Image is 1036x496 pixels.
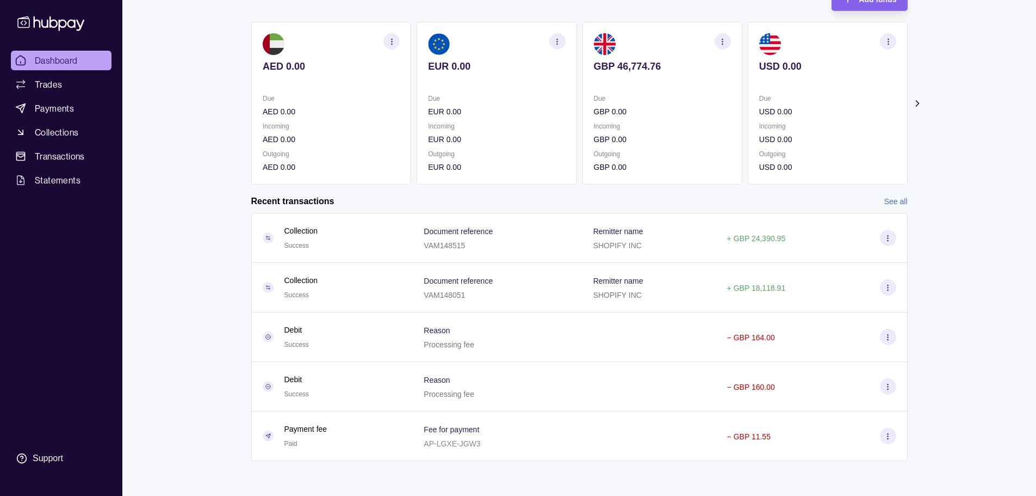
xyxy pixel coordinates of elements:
[35,102,74,115] span: Payments
[593,60,730,72] p: GBP 46,774.76
[263,133,400,145] p: AED 0.00
[428,133,565,145] p: EUR 0.00
[593,33,615,55] img: gb
[424,277,493,285] p: Document reference
[593,148,730,160] p: Outgoing
[428,93,565,105] p: Due
[428,33,450,55] img: eu
[11,99,111,118] a: Payments
[424,326,450,335] p: Reason
[424,241,465,250] p: VAM148515
[428,120,565,132] p: Incoming
[424,425,479,434] p: Fee for payment
[263,60,400,72] p: AED 0.00
[424,390,474,399] p: Processing fee
[263,120,400,132] p: Incoming
[424,340,474,349] p: Processing fee
[263,148,400,160] p: Outgoing
[428,106,565,118] p: EUR 0.00
[11,146,111,166] a: Transactions
[759,161,896,173] p: USD 0.00
[251,195,334,207] h2: Recent transactions
[759,120,896,132] p: Incoming
[11,51,111,70] a: Dashboard
[428,148,565,160] p: Outgoing
[428,60,565,72] p: EUR 0.00
[284,274,318,286] p: Collection
[284,440,297,448] span: Paid
[11,123,111,142] a: Collections
[11,447,111,470] a: Support
[263,93,400,105] p: Due
[727,333,775,342] p: − GBP 164.00
[424,227,493,236] p: Document reference
[33,452,63,464] div: Support
[424,291,465,299] p: VAM148051
[593,120,730,132] p: Incoming
[759,148,896,160] p: Outgoing
[11,170,111,190] a: Statements
[593,241,642,250] p: SHOPIFY INC
[263,33,284,55] img: ae
[284,242,309,249] span: Success
[759,93,896,105] p: Due
[727,383,775,391] p: − GBP 160.00
[35,150,85,163] span: Transactions
[593,291,642,299] p: SHOPIFY INC
[284,291,309,299] span: Success
[35,126,78,139] span: Collections
[284,225,318,237] p: Collection
[284,324,309,336] p: Debit
[593,106,730,118] p: GBP 0.00
[35,78,62,91] span: Trades
[284,373,309,385] p: Debit
[759,106,896,118] p: USD 0.00
[759,60,896,72] p: USD 0.00
[727,234,786,243] p: + GBP 24,390.95
[884,195,908,207] a: See all
[263,106,400,118] p: AED 0.00
[263,161,400,173] p: AED 0.00
[424,439,480,448] p: AP-LGXE-JGW3
[35,174,80,187] span: Statements
[593,277,643,285] p: Remitter name
[759,133,896,145] p: USD 0.00
[727,284,786,292] p: + GBP 18,118.91
[284,390,309,398] span: Success
[593,227,643,236] p: Remitter name
[593,93,730,105] p: Due
[593,133,730,145] p: GBP 0.00
[428,161,565,173] p: EUR 0.00
[424,376,450,384] p: Reason
[759,33,780,55] img: us
[593,161,730,173] p: GBP 0.00
[284,423,327,435] p: Payment fee
[284,341,309,348] span: Success
[35,54,78,67] span: Dashboard
[11,75,111,94] a: Trades
[727,432,771,441] p: − GBP 11.55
